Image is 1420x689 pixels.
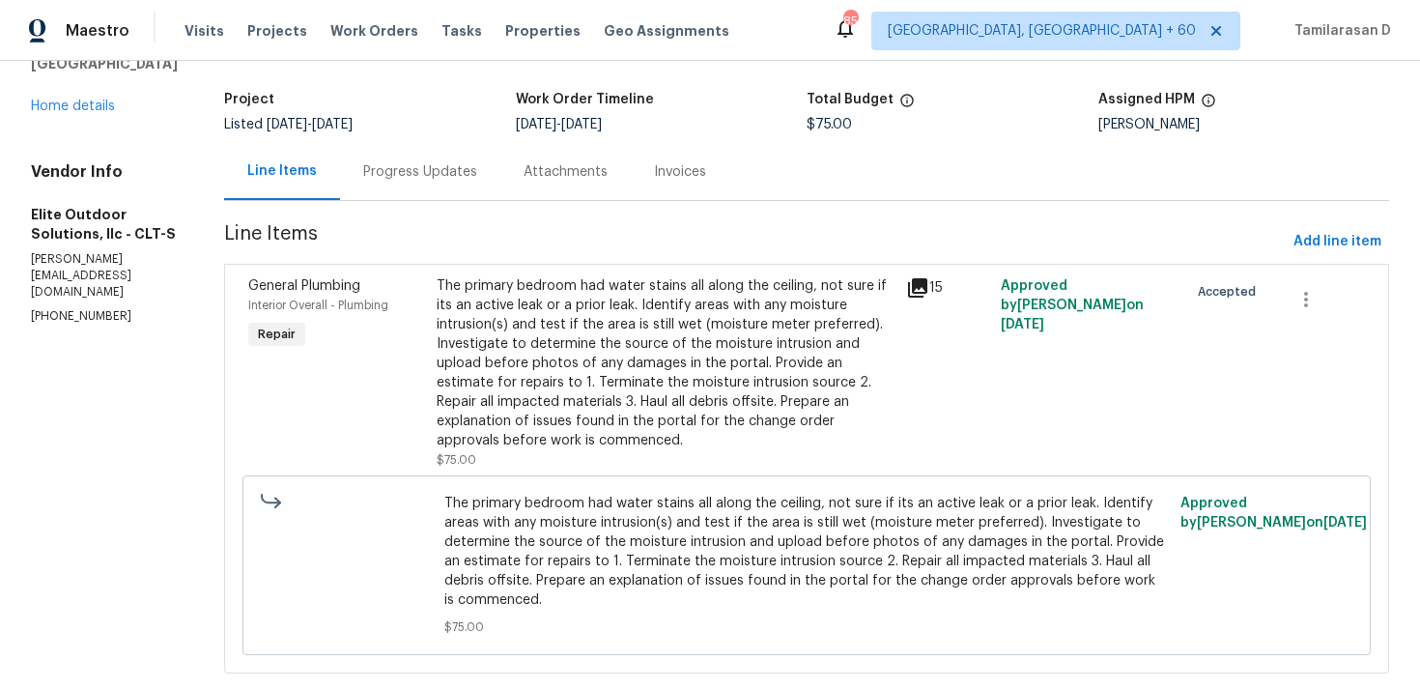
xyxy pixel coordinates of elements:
[267,118,353,131] span: -
[524,162,608,182] div: Attachments
[1201,93,1216,118] span: The hpm assigned to this work order.
[31,251,178,301] p: [PERSON_NAME][EMAIL_ADDRESS][DOMAIN_NAME]
[31,54,178,73] h5: [GEOGRAPHIC_DATA]
[1098,93,1195,106] h5: Assigned HPM
[1287,21,1391,41] span: Tamilarasan D
[444,494,1168,610] span: The primary bedroom had water stains all along the ceiling, not sure if its an active leak or a p...
[899,93,915,118] span: The total cost of line items that have been proposed by Opendoor. This sum includes line items th...
[437,454,476,466] span: $75.00
[250,325,303,344] span: Repair
[247,161,317,181] div: Line Items
[516,118,602,131] span: -
[224,118,353,131] span: Listed
[561,118,602,131] span: [DATE]
[248,279,360,293] span: General Plumbing
[31,100,115,113] a: Home details
[604,21,729,41] span: Geo Assignments
[654,162,706,182] div: Invoices
[441,24,482,38] span: Tasks
[224,224,1286,260] span: Line Items
[437,276,895,450] div: The primary bedroom had water stains all along the ceiling, not sure if its an active leak or a p...
[906,276,988,300] div: 15
[505,21,581,41] span: Properties
[1293,230,1381,254] span: Add line item
[312,118,353,131] span: [DATE]
[363,162,477,182] div: Progress Updates
[888,21,1196,41] span: [GEOGRAPHIC_DATA], [GEOGRAPHIC_DATA] + 60
[807,93,894,106] h5: Total Budget
[1180,497,1367,530] span: Approved by [PERSON_NAME] on
[516,93,654,106] h5: Work Order Timeline
[247,21,307,41] span: Projects
[807,118,852,131] span: $75.00
[1001,279,1144,331] span: Approved by [PERSON_NAME] on
[66,21,129,41] span: Maestro
[31,205,178,244] h5: Elite Outdoor Solutions, llc - CLT-S
[248,300,388,311] span: Interior Overall - Plumbing
[1001,318,1044,331] span: [DATE]
[267,118,307,131] span: [DATE]
[1198,282,1264,301] span: Accepted
[224,93,274,106] h5: Project
[444,617,1168,637] span: $75.00
[330,21,418,41] span: Work Orders
[31,162,178,182] h4: Vendor Info
[31,308,178,325] p: [PHONE_NUMBER]
[1323,516,1367,530] span: [DATE]
[843,12,857,31] div: 858
[1098,118,1390,131] div: [PERSON_NAME]
[185,21,224,41] span: Visits
[1286,224,1389,260] button: Add line item
[516,118,556,131] span: [DATE]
